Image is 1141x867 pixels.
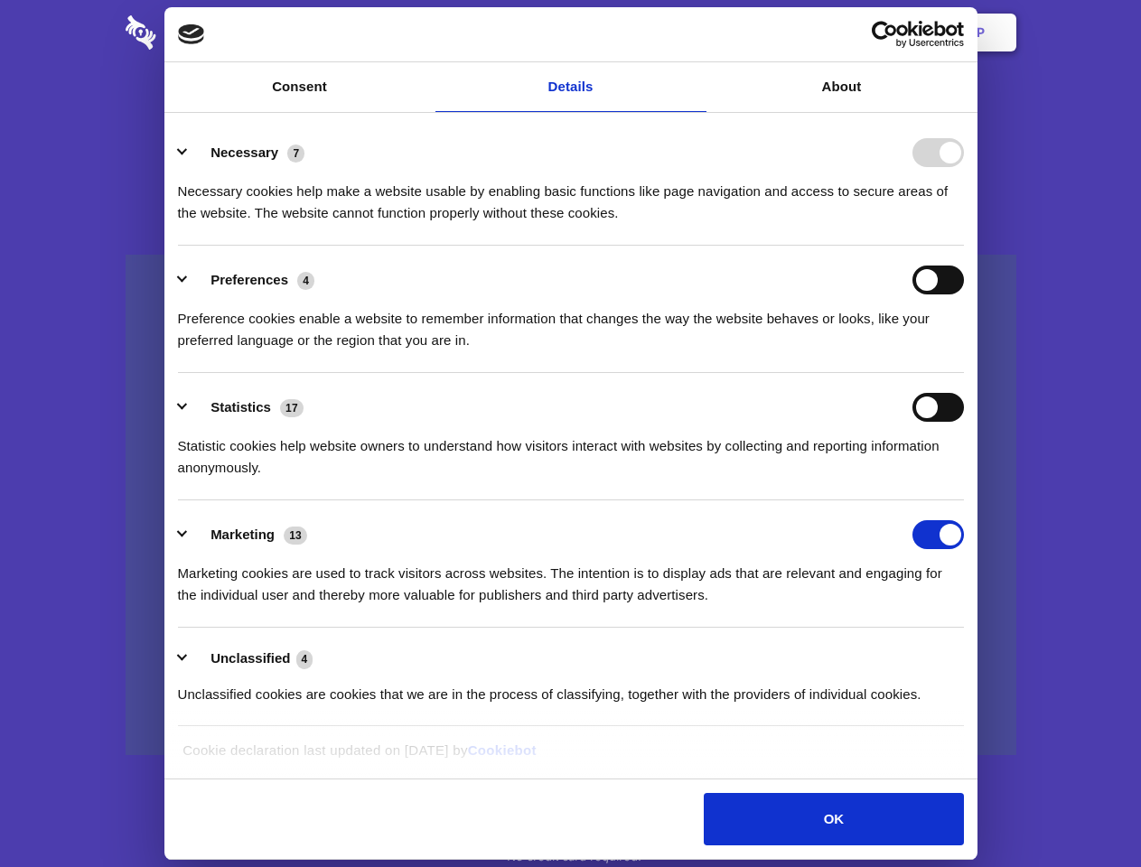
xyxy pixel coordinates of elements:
div: Unclassified cookies are cookies that we are in the process of classifying, together with the pro... [178,670,964,705]
button: Necessary (7) [178,138,316,167]
span: 7 [287,144,304,163]
label: Marketing [210,527,275,542]
a: Login [819,5,898,61]
div: Marketing cookies are used to track visitors across websites. The intention is to display ads tha... [178,549,964,606]
button: Marketing (13) [178,520,319,549]
a: Cookiebot [468,742,537,758]
button: Preferences (4) [178,266,326,294]
span: 4 [297,272,314,290]
a: Consent [164,62,435,112]
a: Details [435,62,706,112]
img: logo-wordmark-white-trans-d4663122ce5f474addd5e946df7df03e33cb6a1c49d2221995e7729f52c070b2.svg [126,15,280,50]
iframe: Drift Widget Chat Controller [1051,777,1119,845]
button: Unclassified (4) [178,648,324,670]
a: Pricing [530,5,609,61]
span: 4 [296,650,313,668]
div: Necessary cookies help make a website usable by enabling basic functions like page navigation and... [178,167,964,224]
div: Statistic cookies help website owners to understand how visitors interact with websites by collec... [178,422,964,479]
span: 13 [284,527,307,545]
a: Usercentrics Cookiebot - opens in a new window [806,21,964,48]
label: Necessary [210,144,278,160]
label: Statistics [210,399,271,415]
button: Statistics (17) [178,393,315,422]
img: logo [178,24,205,44]
div: Cookie declaration last updated on [DATE] by [169,740,972,775]
div: Preference cookies enable a website to remember information that changes the way the website beha... [178,294,964,351]
h1: Eliminate Slack Data Loss. [126,81,1016,146]
span: 17 [280,399,304,417]
h4: Auto-redaction of sensitive data, encrypted data sharing and self-destructing private chats. Shar... [126,164,1016,224]
label: Preferences [210,272,288,287]
a: About [706,62,977,112]
a: Wistia video thumbnail [126,255,1016,756]
a: Contact [733,5,816,61]
button: OK [704,793,963,845]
